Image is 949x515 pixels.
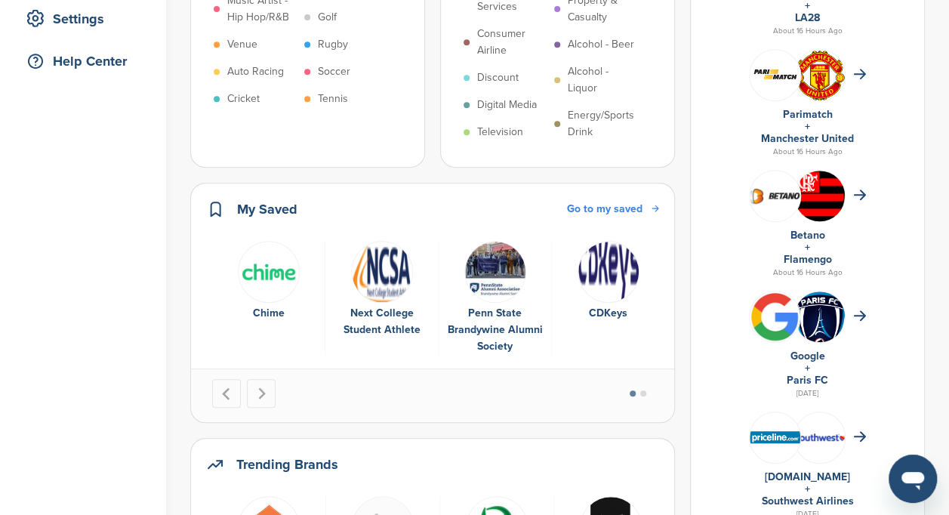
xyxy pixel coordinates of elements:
p: Television [477,124,523,140]
p: Tennis [318,91,348,107]
div: Help Center [23,48,151,75]
div: 4 of 6 [552,241,665,356]
a: + [805,241,810,254]
a: Go to my saved [567,201,659,217]
a: Settings [15,2,151,36]
img: Data?1415807839 [794,171,845,233]
a: Chime logo clear Chime [220,241,317,322]
div: About 16 Hours Ago [706,266,909,279]
p: Consumer Airline [477,26,547,59]
a: Southwest Airlines [762,495,854,507]
div: Penn State Brandywine Alumni Society [446,305,544,355]
a: Manchester United [761,132,854,145]
img: Open uri20141112 64162 1lb1st5?1415809441 [794,50,845,101]
img: Data [750,431,800,443]
a: + [805,362,810,375]
p: Alcohol - Beer [568,36,634,53]
div: About 16 Hours Ago [706,145,909,159]
a: Google [790,350,825,362]
img: Paris fc logo.svg [794,291,845,352]
img: Chime logo clear [238,241,300,303]
p: Alcohol - Liquor [568,63,637,97]
p: Energy/Sports Drink [568,107,637,140]
p: Golf [318,9,337,26]
img: Cdkeys [578,241,639,303]
div: 3 of 6 [439,241,552,356]
div: Next College Student Athlete [333,305,430,338]
img: Ncsa [351,241,413,303]
div: 1 of 6 [212,241,325,356]
div: About 16 Hours Ago [706,24,909,38]
a: LA28 [795,11,820,24]
a: Images (11) Penn State Brandywine Alumni Society [446,241,544,356]
img: Betano [750,187,800,205]
a: Paris FC [787,374,828,387]
p: Digital Media [477,97,537,113]
p: Cricket [227,91,260,107]
a: + [805,483,810,495]
h2: My Saved [237,199,297,220]
ul: Select a slide to show [617,388,659,399]
img: Bwupxdxo 400x400 [750,291,800,342]
div: 2 of 6 [325,241,439,356]
button: Next slide [247,379,276,408]
p: Venue [227,36,257,53]
img: Images (11) [464,241,526,303]
a: Flamengo [784,253,832,266]
h2: Trending Brands [236,454,338,475]
a: Parimatch [783,108,833,121]
button: Go to page 2 [640,390,646,396]
a: Ncsa Next College Student Athlete [333,241,430,339]
img: Screen shot 2018 07 10 at 12.33.29 pm [750,66,800,84]
div: Chime [220,305,317,322]
a: [DOMAIN_NAME] [765,470,850,483]
img: Southwest airlines logo 2014.svg [794,433,845,441]
a: + [805,120,810,133]
div: Settings [23,5,151,32]
p: Rugby [318,36,348,53]
button: Go to last slide [212,379,241,408]
div: [DATE] [706,387,909,400]
p: Discount [477,69,519,86]
p: Soccer [318,63,350,80]
span: Go to my saved [567,202,642,215]
a: Betano [790,229,825,242]
button: Go to page 1 [630,390,636,396]
iframe: Button to launch messaging window [889,455,937,503]
div: CDKeys [559,305,657,322]
p: Auto Racing [227,63,284,80]
a: Help Center [15,44,151,79]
